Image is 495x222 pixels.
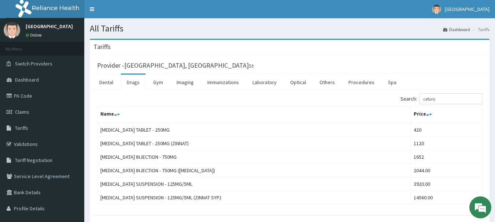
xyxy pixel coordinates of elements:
a: Others [314,75,341,90]
td: 3920.00 [411,177,482,191]
a: Dashboard [443,26,470,33]
a: Laboratory [247,75,282,90]
td: 420 [411,123,482,137]
td: 14560.00 [411,191,482,204]
span: St [249,63,254,69]
td: [MEDICAL_DATA] TABLET - 250MG (ZINNAT) [97,137,411,150]
a: Drugs [121,75,145,90]
td: 2044.00 [411,164,482,177]
input: Search: [419,93,482,104]
a: Dental [93,75,119,90]
img: User Image [432,5,441,14]
span: Tariffs [15,125,28,131]
a: Immunizations [202,75,245,90]
img: User Image [4,22,20,38]
td: [MEDICAL_DATA] TABLET - 250MG [97,123,411,137]
a: Spa [382,75,402,90]
td: 1652 [411,150,482,164]
a: Online [26,33,43,38]
h1: All Tariffs [90,24,490,33]
td: 1120 [411,137,482,150]
th: Name [97,106,411,123]
span: Tariff Negotiation [15,157,52,163]
a: Optical [284,75,312,90]
a: Gym [147,75,169,90]
td: [MEDICAL_DATA] INJECTION - 750MG [97,150,411,164]
span: Dashboard [15,76,39,83]
a: Procedures [343,75,380,90]
td: [MEDICAL_DATA] SUSPENSION - 125MG/5ML (ZINNAT SYP.) [97,191,411,204]
span: [GEOGRAPHIC_DATA] [445,6,490,12]
h3: Provider - [GEOGRAPHIC_DATA], [GEOGRAPHIC_DATA] [97,62,249,69]
td: [MEDICAL_DATA] INJECTION - 750MG ([MEDICAL_DATA]) [97,164,411,177]
span: Switch Providers [15,60,52,67]
label: Search: [400,93,482,104]
span: Claims [15,109,29,115]
th: Price [411,106,482,123]
p: [GEOGRAPHIC_DATA] [26,24,73,29]
li: Tariffs [471,26,490,33]
h3: Tariffs [93,44,111,50]
td: [MEDICAL_DATA] SUSPENSION - 125MG/5ML [97,177,411,191]
a: Imaging [171,75,200,90]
